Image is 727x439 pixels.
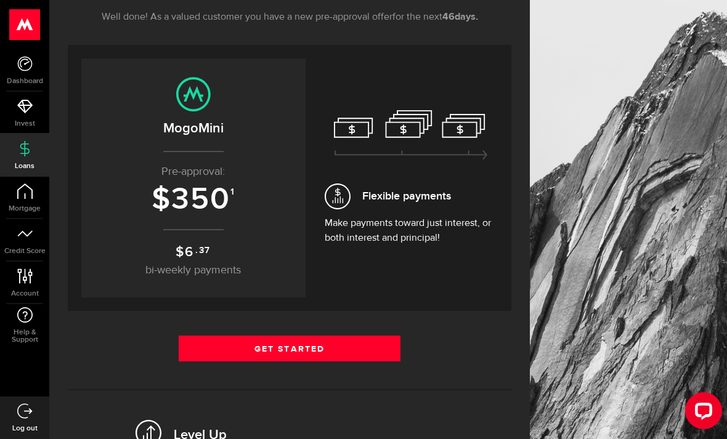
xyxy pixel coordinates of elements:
span: Flexible payments [362,188,451,204]
span: 46 [442,12,455,22]
iframe: LiveChat chat widget [675,387,727,439]
a: Get Started [179,336,400,361]
p: Pre-approval: [94,164,293,180]
span: $ [152,181,171,218]
span: bi-weekly payments [145,265,241,276]
span: for the next [392,12,442,22]
span: days. [455,12,478,22]
span: 6 [185,244,194,260]
span: Well done! As a valued customer you have a new pre-approval offer [102,12,392,22]
sup: 1 [230,187,235,198]
sup: .37 [195,244,211,257]
h2: MogoMini [94,118,293,139]
span: $ [176,244,185,260]
span: 350 [171,181,230,218]
p: Make payments toward just interest, or both interest and principal! [325,216,497,246]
